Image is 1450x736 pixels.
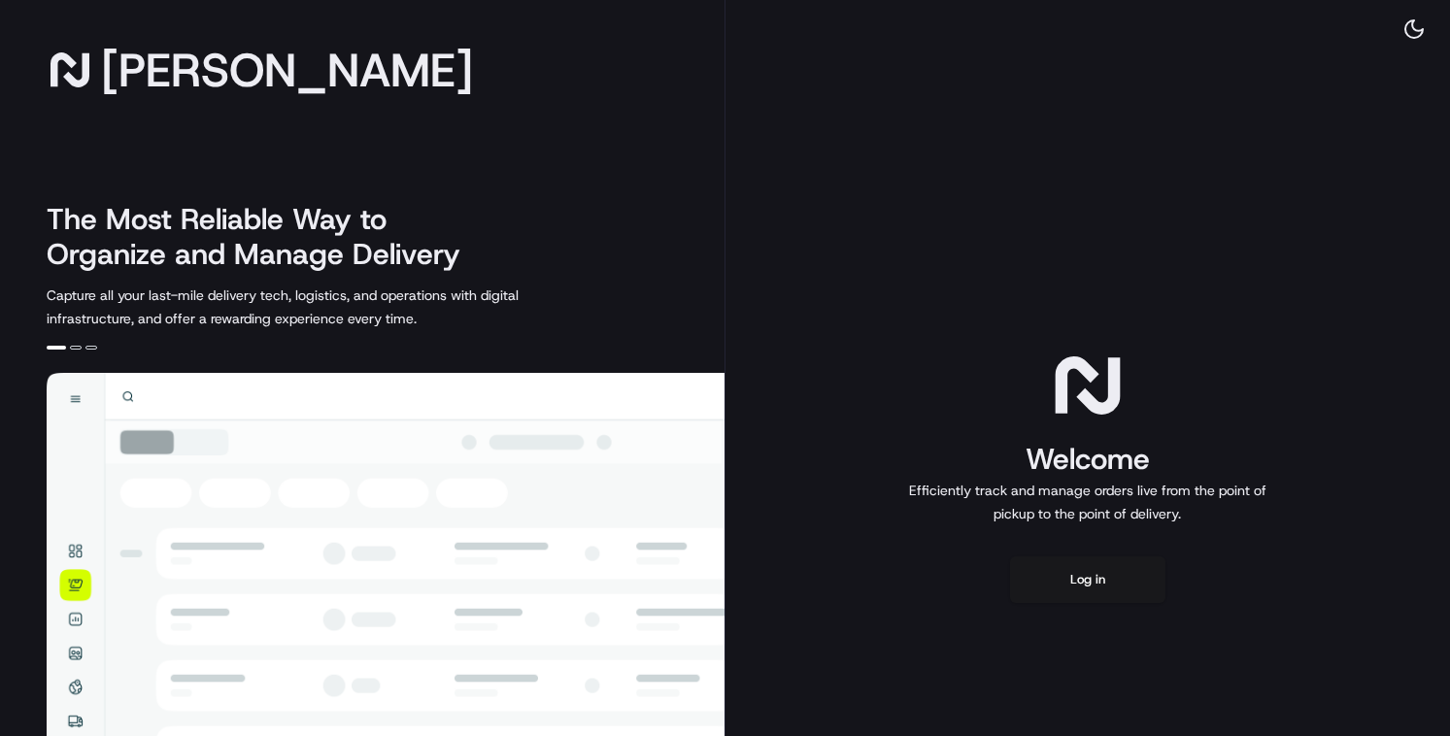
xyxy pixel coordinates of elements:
[901,440,1274,479] h1: Welcome
[47,202,482,272] h2: The Most Reliable Way to Organize and Manage Delivery
[1010,556,1165,603] button: Log in
[47,284,606,330] p: Capture all your last-mile delivery tech, logistics, and operations with digital infrastructure, ...
[901,479,1274,525] p: Efficiently track and manage orders live from the point of pickup to the point of delivery.
[101,50,473,89] span: [PERSON_NAME]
